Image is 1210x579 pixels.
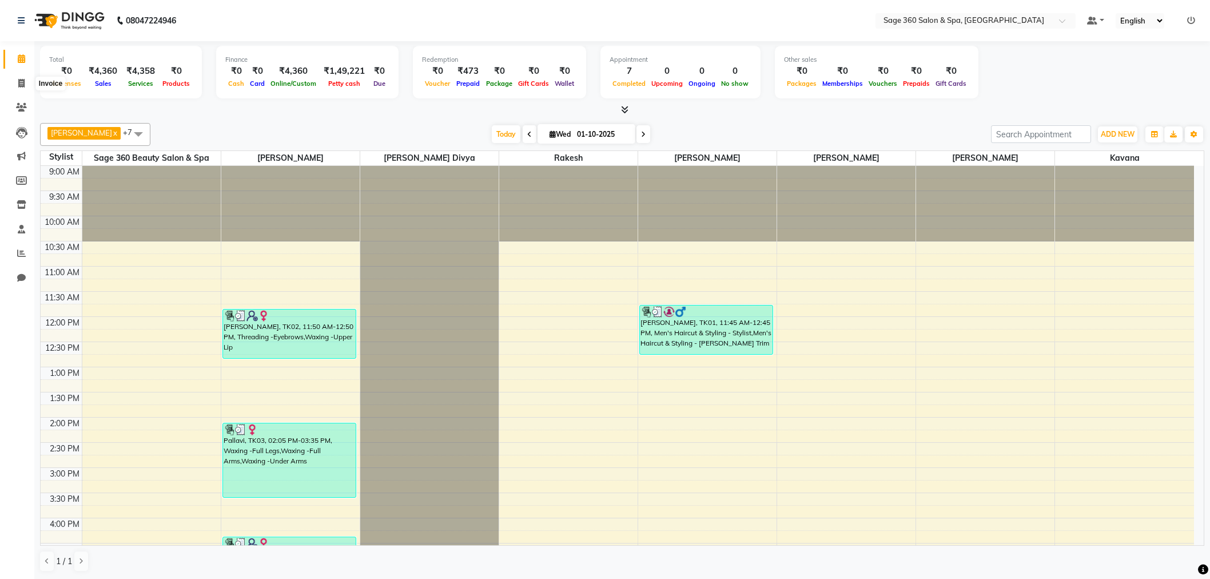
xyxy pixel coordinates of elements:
[784,80,819,88] span: Packages
[483,80,515,88] span: Package
[1101,130,1135,138] span: ADD NEW
[47,518,82,530] div: 4:00 PM
[47,367,82,379] div: 1:00 PM
[900,80,933,88] span: Prepaids
[610,65,648,78] div: 7
[574,126,631,143] input: 2025-10-01
[43,317,82,329] div: 12:00 PM
[42,267,82,279] div: 11:00 AM
[453,80,483,88] span: Prepaid
[41,151,82,163] div: Stylist
[42,216,82,228] div: 10:00 AM
[47,392,82,404] div: 1:30 PM
[492,125,520,143] span: Today
[648,80,686,88] span: Upcoming
[991,125,1091,143] input: Search Appointment
[247,80,268,88] span: Card
[43,342,82,354] div: 12:30 PM
[223,310,356,358] div: [PERSON_NAME], TK02, 11:50 AM-12:50 PM, Threading -Eyebrows,Waxing -Upper Lip
[47,493,82,505] div: 3:30 PM
[47,544,82,556] div: 4:30 PM
[225,65,247,78] div: ₹0
[126,5,176,37] b: 08047224946
[638,151,777,165] span: [PERSON_NAME]
[47,468,82,480] div: 3:00 PM
[268,80,319,88] span: Online/Custom
[371,80,388,88] span: Due
[29,5,108,37] img: logo
[36,77,65,90] div: Invoice
[122,65,160,78] div: ₹4,358
[42,292,82,304] div: 11:30 AM
[42,241,82,253] div: 10:30 AM
[325,80,363,88] span: Petty cash
[686,65,718,78] div: 0
[225,55,389,65] div: Finance
[160,65,193,78] div: ₹0
[223,537,356,561] div: [PERSON_NAME], TK04, 04:20 PM-04:50 PM, Pedicure -Chocolate Mint Pedicure
[223,423,356,497] div: Pallavi, TK03, 02:05 PM-03:35 PM, Waxing -Full Legs,Waxing -Full Arms,Waxing -Under Arms
[92,80,114,88] span: Sales
[268,65,319,78] div: ₹4,360
[547,130,574,138] span: Wed
[47,191,82,203] div: 9:30 AM
[422,65,453,78] div: ₹0
[933,80,969,88] span: Gift Cards
[422,55,577,65] div: Redemption
[319,65,369,78] div: ₹1,49,221
[515,80,552,88] span: Gift Cards
[866,80,900,88] span: Vouchers
[84,65,122,78] div: ₹4,360
[686,80,718,88] span: Ongoing
[784,65,819,78] div: ₹0
[1098,126,1137,142] button: ADD NEW
[718,80,751,88] span: No show
[112,128,117,137] a: x
[247,65,268,78] div: ₹0
[648,65,686,78] div: 0
[552,65,577,78] div: ₹0
[47,443,82,455] div: 2:30 PM
[900,65,933,78] div: ₹0
[1055,151,1194,165] span: Kavana
[125,80,156,88] span: Services
[718,65,751,78] div: 0
[369,65,389,78] div: ₹0
[360,151,499,165] span: [PERSON_NAME] Divya
[123,128,141,137] span: +7
[160,80,193,88] span: Products
[221,151,360,165] span: [PERSON_NAME]
[640,306,773,354] div: [PERSON_NAME], TK01, 11:45 AM-12:45 PM, Men's Haircut & Styling - Stylist,Men's Haircut & Styling...
[56,556,72,568] span: 1 / 1
[82,151,221,165] span: Sage 360 Beauty Salon & Spa
[866,65,900,78] div: ₹0
[933,65,969,78] div: ₹0
[453,65,483,78] div: ₹473
[499,151,638,165] span: Rakesh
[483,65,515,78] div: ₹0
[777,151,916,165] span: [PERSON_NAME]
[225,80,247,88] span: Cash
[47,418,82,430] div: 2:00 PM
[610,55,751,65] div: Appointment
[819,65,866,78] div: ₹0
[552,80,577,88] span: Wallet
[51,128,112,137] span: [PERSON_NAME]
[515,65,552,78] div: ₹0
[610,80,648,88] span: Completed
[422,80,453,88] span: Voucher
[784,55,969,65] div: Other sales
[819,80,866,88] span: Memberships
[49,55,193,65] div: Total
[49,65,84,78] div: ₹0
[916,151,1054,165] span: [PERSON_NAME]
[47,166,82,178] div: 9:00 AM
